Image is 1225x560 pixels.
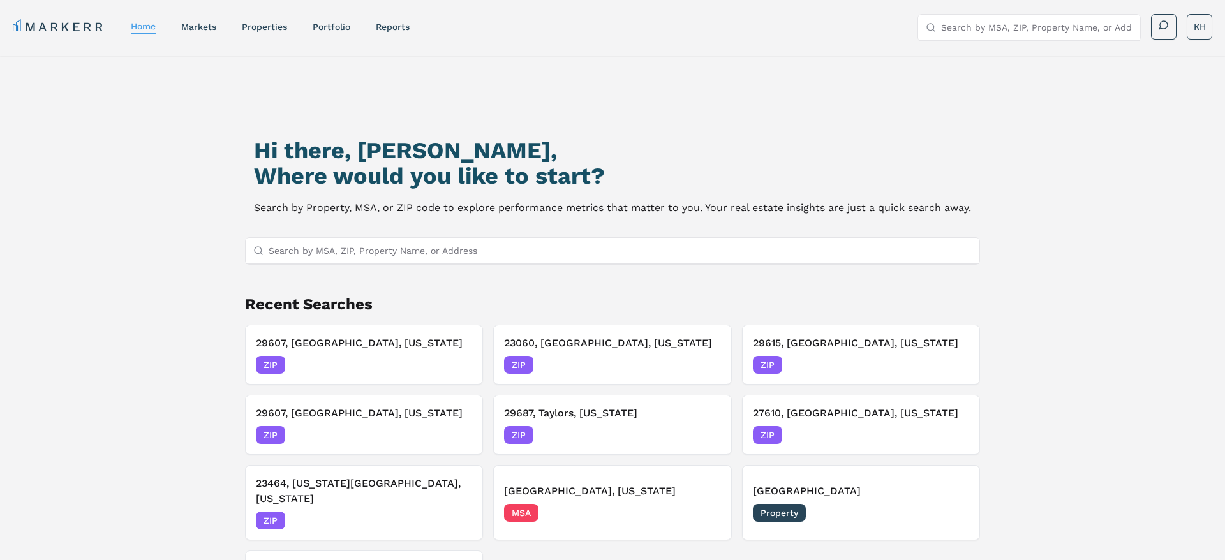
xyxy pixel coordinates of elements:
[742,325,980,385] button: 29615, [GEOGRAPHIC_DATA], [US_STATE]ZIP[DATE]
[504,426,533,444] span: ZIP
[692,358,721,371] span: [DATE]
[245,395,483,455] button: 29607, [GEOGRAPHIC_DATA], [US_STATE]ZIP[DATE]
[181,22,216,32] a: markets
[443,429,472,441] span: [DATE]
[940,506,969,519] span: [DATE]
[13,18,105,36] a: MARKERR
[940,429,969,441] span: [DATE]
[493,395,731,455] button: 29687, Taylors, [US_STATE]ZIP[DATE]
[493,325,731,385] button: 23060, [GEOGRAPHIC_DATA], [US_STATE]ZIP[DATE]
[131,21,156,31] a: home
[256,426,285,444] span: ZIP
[245,465,483,540] button: 23464, [US_STATE][GEOGRAPHIC_DATA], [US_STATE]ZIP[DATE]
[1194,20,1206,33] span: KH
[245,294,980,314] h2: Recent Searches
[742,395,980,455] button: 27610, [GEOGRAPHIC_DATA], [US_STATE]ZIP[DATE]
[256,406,472,421] h3: 29607, [GEOGRAPHIC_DATA], [US_STATE]
[753,504,806,522] span: Property
[504,406,720,421] h3: 29687, Taylors, [US_STATE]
[269,238,972,263] input: Search by MSA, ZIP, Property Name, or Address
[692,506,721,519] span: [DATE]
[256,356,285,374] span: ZIP
[504,356,533,374] span: ZIP
[254,138,971,163] h1: Hi there, [PERSON_NAME],
[753,483,969,499] h3: [GEOGRAPHIC_DATA]
[376,22,410,32] a: reports
[753,406,969,421] h3: 27610, [GEOGRAPHIC_DATA], [US_STATE]
[1187,14,1212,40] button: KH
[256,476,472,506] h3: 23464, [US_STATE][GEOGRAPHIC_DATA], [US_STATE]
[692,429,721,441] span: [DATE]
[254,163,971,189] h2: Where would you like to start?
[941,15,1132,40] input: Search by MSA, ZIP, Property Name, or Address
[742,465,980,540] button: [GEOGRAPHIC_DATA]Property[DATE]
[256,335,472,351] h3: 29607, [GEOGRAPHIC_DATA], [US_STATE]
[443,514,472,527] span: [DATE]
[504,504,538,522] span: MSA
[443,358,472,371] span: [DATE]
[753,335,969,351] h3: 29615, [GEOGRAPHIC_DATA], [US_STATE]
[493,465,731,540] button: [GEOGRAPHIC_DATA], [US_STATE]MSA[DATE]
[245,325,483,385] button: 29607, [GEOGRAPHIC_DATA], [US_STATE]ZIP[DATE]
[753,426,782,444] span: ZIP
[256,512,285,529] span: ZIP
[504,335,720,351] h3: 23060, [GEOGRAPHIC_DATA], [US_STATE]
[242,22,287,32] a: properties
[313,22,350,32] a: Portfolio
[940,358,969,371] span: [DATE]
[753,356,782,374] span: ZIP
[504,483,720,499] h3: [GEOGRAPHIC_DATA], [US_STATE]
[254,199,971,217] p: Search by Property, MSA, or ZIP code to explore performance metrics that matter to you. Your real...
